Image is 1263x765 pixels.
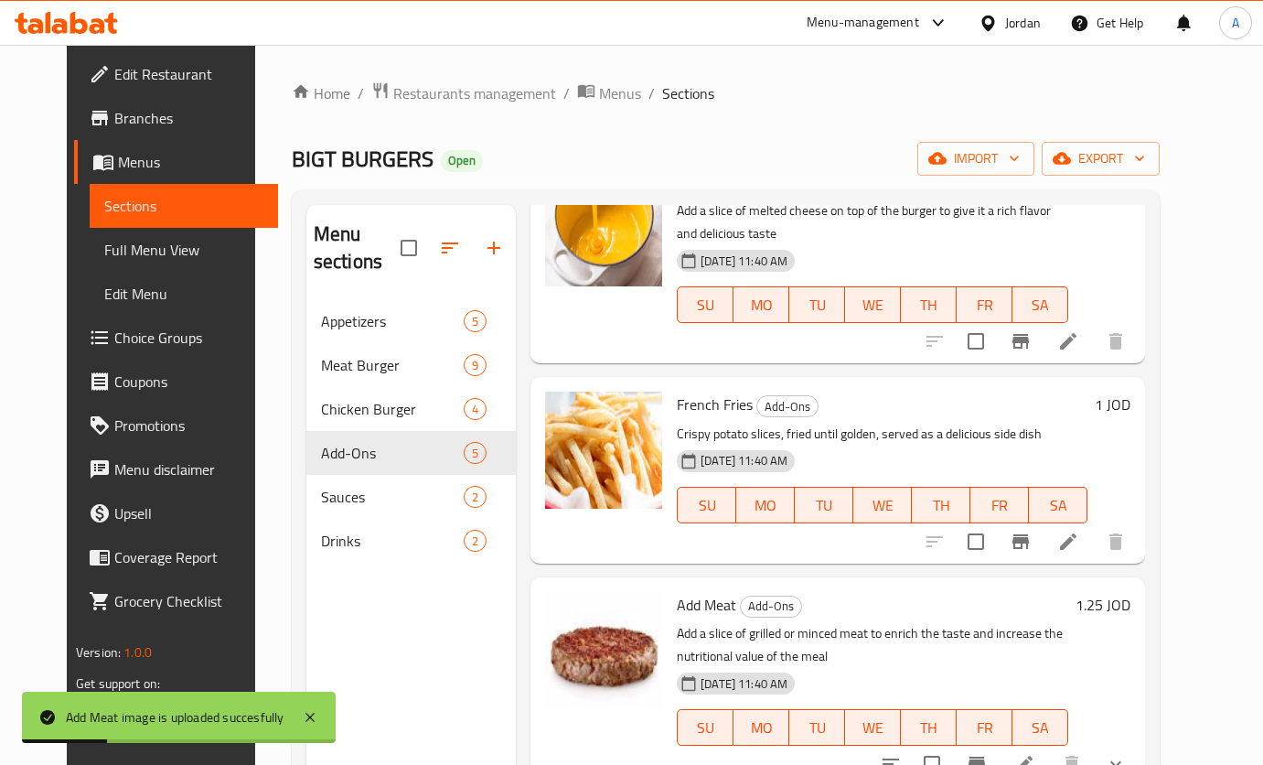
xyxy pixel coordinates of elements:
a: Choice Groups [74,316,278,360]
nav: Menu sections [306,292,516,570]
button: SU [677,286,733,323]
a: Upsell [74,491,278,535]
span: 4 [465,401,486,418]
span: TU [802,492,846,519]
div: Add-Ons5 [306,431,516,475]
button: export [1042,142,1160,176]
a: Full Menu View [90,228,278,272]
div: items [464,398,487,420]
span: Appetizers [321,310,464,332]
span: Add Meat [677,591,736,619]
p: Crispy potato slices, fried until golden, served as a delicious side dish [677,423,1087,446]
span: Menus [118,151,263,173]
span: MO [741,292,782,318]
span: Choice Groups [114,327,263,349]
button: SA [1029,487,1087,523]
span: Add-Ons [757,396,818,417]
span: [DATE] 11:40 AM [693,253,795,270]
a: Grocery Checklist [74,579,278,623]
button: TH [912,487,970,523]
div: Drinks2 [306,519,516,563]
span: BIGT BURGERS [292,138,433,179]
span: Grocery Checklist [114,590,263,612]
span: Add-Ons [321,442,464,464]
button: Branch-specific-item [999,520,1043,564]
p: Add a slice of melted cheese on top of the burger to give it a rich flavor and delicious taste [677,199,1068,245]
span: Select to update [957,523,995,561]
span: SU [685,492,729,519]
span: Promotions [114,415,263,436]
li: / [358,82,364,104]
span: Drinks [321,530,464,552]
span: Select all sections [390,229,428,267]
span: 2 [465,533,486,550]
a: Edit menu item [1057,531,1079,553]
span: Sections [662,82,714,104]
div: items [464,486,487,508]
button: FR [957,286,1012,323]
span: 2 [465,489,486,506]
div: items [464,442,487,464]
button: import [917,142,1034,176]
button: WE [845,286,901,323]
div: Add Meat image is uploaded succesfully [66,707,284,727]
span: Coupons [114,371,263,393]
span: Coverage Report [114,546,263,568]
a: Coverage Report [74,535,278,579]
span: Sections [104,195,263,217]
button: MO [733,709,789,746]
div: Open [441,150,483,172]
li: / [563,82,570,104]
a: Coupons [74,360,278,404]
span: Sauces [321,486,464,508]
a: Home [292,82,350,104]
button: TU [795,487,853,523]
nav: breadcrumb [292,81,1160,105]
li: / [648,82,655,104]
a: Menus [74,140,278,184]
a: Promotions [74,404,278,447]
button: TH [901,286,957,323]
button: SA [1012,286,1068,323]
img: Add Cheese On Burger [545,169,662,286]
span: TH [919,492,963,519]
span: 5 [465,445,486,462]
span: TH [908,292,949,318]
span: WE [861,492,904,519]
span: TU [797,715,838,741]
span: WE [852,292,894,318]
button: delete [1094,319,1138,363]
span: FR [964,292,1005,318]
button: FR [957,709,1012,746]
a: Restaurants management [371,81,556,105]
button: delete [1094,520,1138,564]
div: Sauces2 [306,475,516,519]
span: 1.0.0 [123,641,152,664]
span: Edit Menu [104,283,263,305]
span: FR [978,492,1022,519]
div: Add-Ons [740,596,802,618]
button: TU [789,286,845,323]
div: Jordan [1005,13,1041,33]
a: Support.OpsPlatform [76,690,192,714]
a: Edit menu item [1057,330,1079,352]
span: Menus [599,82,641,104]
div: Chicken Burger4 [306,387,516,431]
span: SU [685,715,726,741]
div: Menu-management [807,12,919,34]
span: Meat Burger [321,354,464,376]
span: Full Menu View [104,239,263,261]
span: WE [852,715,894,741]
button: SA [1012,709,1068,746]
a: Menus [577,81,641,105]
span: TU [797,292,838,318]
span: Get support on: [76,672,160,695]
span: Chicken Burger [321,398,464,420]
span: Version: [76,641,121,664]
img: French Fries [545,392,662,509]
